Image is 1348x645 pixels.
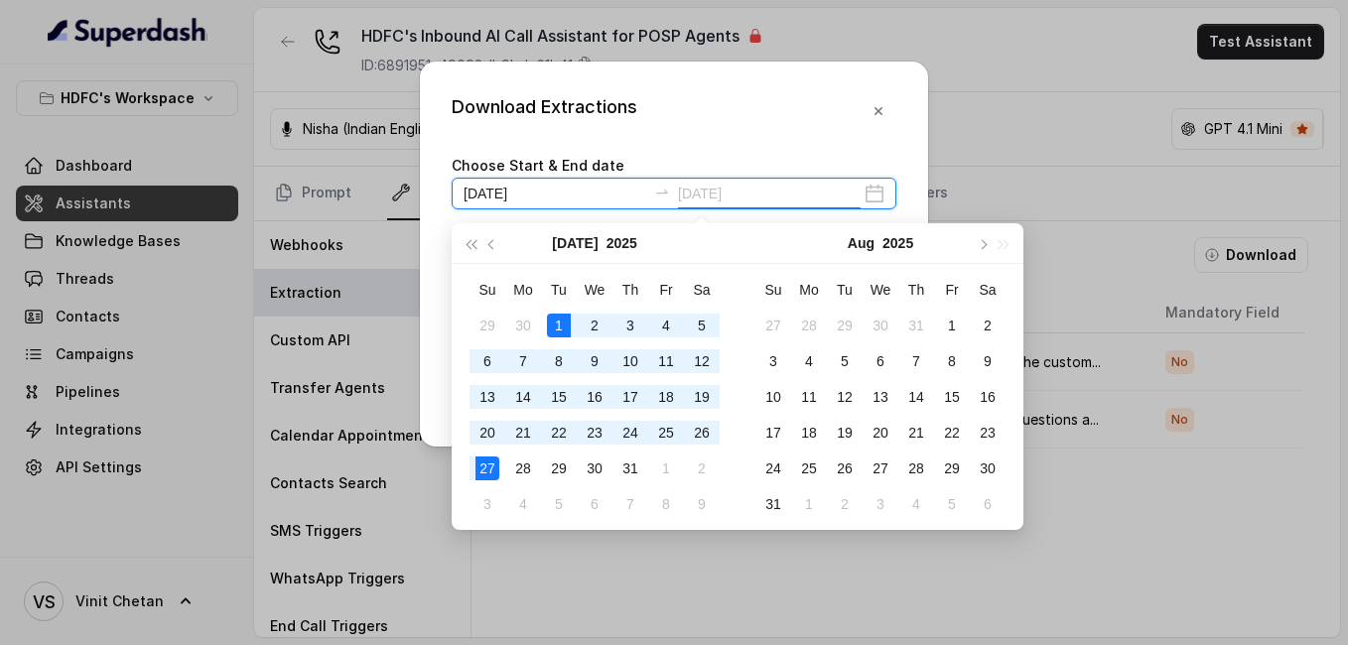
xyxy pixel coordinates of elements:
td: 2025-07-05 [684,308,720,343]
td: 2025-08-15 [934,379,970,415]
div: 30 [511,314,535,337]
td: 2025-08-24 [755,451,791,486]
td: 2025-07-11 [648,343,684,379]
div: 7 [511,349,535,373]
td: 2025-07-30 [863,308,898,343]
td: 2025-08-07 [898,343,934,379]
div: 31 [761,492,785,516]
td: 2025-09-06 [970,486,1006,522]
td: 2025-08-09 [684,486,720,522]
div: 19 [690,385,714,409]
div: 6 [976,492,1000,516]
td: 2025-08-03 [755,343,791,379]
div: 8 [654,492,678,516]
td: 2025-07-02 [577,308,612,343]
div: 31 [618,456,642,480]
div: 26 [690,421,714,445]
td: 2025-07-14 [505,379,541,415]
label: Choose Start & End date [452,157,624,174]
td: 2025-07-27 [755,308,791,343]
div: Download Extractions [452,93,637,129]
th: We [863,272,898,308]
div: 11 [797,385,821,409]
div: 9 [690,492,714,516]
div: 3 [761,349,785,373]
td: 2025-08-16 [970,379,1006,415]
th: Tu [541,272,577,308]
div: 30 [869,314,892,337]
div: 4 [797,349,821,373]
td: 2025-08-06 [863,343,898,379]
div: 1 [654,456,678,480]
div: 17 [618,385,642,409]
div: 4 [654,314,678,337]
td: 2025-08-02 [684,451,720,486]
div: 1 [940,314,964,337]
td: 2025-08-14 [898,379,934,415]
td: 2025-07-25 [648,415,684,451]
div: 4 [511,492,535,516]
td: 2025-07-29 [827,308,863,343]
td: 2025-08-13 [863,379,898,415]
td: 2025-07-03 [612,308,648,343]
div: 11 [654,349,678,373]
td: 2025-08-17 [755,415,791,451]
td: 2025-08-10 [755,379,791,415]
button: 2025 [882,223,913,263]
div: 22 [940,421,964,445]
td: 2025-08-05 [827,343,863,379]
th: Sa [684,272,720,308]
td: 2025-08-09 [970,343,1006,379]
div: 14 [904,385,928,409]
td: 2025-09-04 [898,486,934,522]
div: 10 [618,349,642,373]
div: 27 [475,456,499,480]
td: 2025-08-11 [791,379,827,415]
td: 2025-08-07 [612,486,648,522]
div: 30 [976,456,1000,480]
td: 2025-07-01 [541,308,577,343]
div: 15 [940,385,964,409]
div: 2 [690,456,714,480]
div: 30 [583,456,607,480]
div: 1 [797,492,821,516]
div: 25 [797,456,821,480]
td: 2025-07-23 [577,415,612,451]
td: 2025-07-31 [898,308,934,343]
div: 8 [940,349,964,373]
div: 29 [833,314,857,337]
td: 2025-07-24 [612,415,648,451]
td: 2025-07-31 [612,451,648,486]
div: 21 [904,421,928,445]
td: 2025-08-03 [470,486,505,522]
div: 27 [761,314,785,337]
td: 2025-08-19 [827,415,863,451]
div: 14 [511,385,535,409]
div: 6 [869,349,892,373]
div: 8 [547,349,571,373]
td: 2025-07-21 [505,415,541,451]
td: 2025-08-01 [934,308,970,343]
div: 20 [475,421,499,445]
div: 6 [583,492,607,516]
div: 1 [547,314,571,337]
div: 5 [940,492,964,516]
input: End date [678,183,861,204]
div: 13 [869,385,892,409]
div: 4 [904,492,928,516]
td: 2025-08-18 [791,415,827,451]
div: 28 [511,456,535,480]
div: 5 [833,349,857,373]
span: to [654,184,670,199]
div: 23 [583,421,607,445]
div: 3 [618,314,642,337]
div: 22 [547,421,571,445]
div: 2 [583,314,607,337]
th: Th [612,272,648,308]
td: 2025-07-10 [612,343,648,379]
th: We [577,272,612,308]
span: swap-right [654,184,670,199]
div: 24 [761,456,785,480]
td: 2025-07-19 [684,379,720,415]
div: 16 [583,385,607,409]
